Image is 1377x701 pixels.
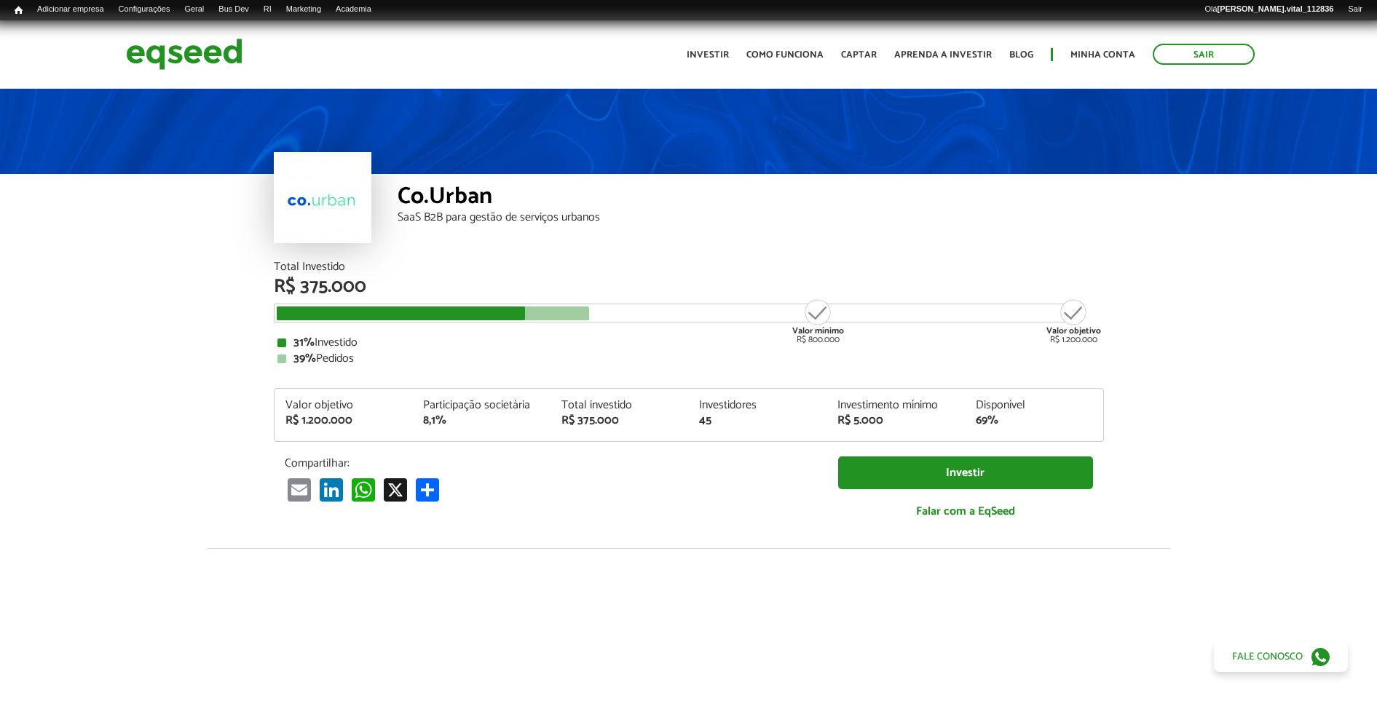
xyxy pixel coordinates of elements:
a: Adicionar empresa [30,4,111,15]
strong: [PERSON_NAME].vital_112836 [1218,4,1334,13]
strong: 31% [293,333,315,352]
div: Investidores [699,400,816,411]
a: Configurações [111,4,178,15]
div: Investido [277,337,1100,349]
a: Blog [1009,50,1033,60]
a: Email [285,478,314,502]
div: R$ 5.000 [837,415,954,427]
div: R$ 800.000 [791,298,845,344]
div: Investimento mínimo [837,400,954,411]
div: 8,1% [423,415,540,427]
div: Total Investido [274,261,1104,273]
strong: Valor mínimo [792,324,844,338]
div: R$ 1.200.000 [1046,298,1101,344]
a: RI [256,4,279,15]
a: Olá[PERSON_NAME].vital_112836 [1197,4,1341,15]
a: Compartilhar [413,478,442,502]
a: Falar com a EqSeed [838,496,1093,526]
div: 45 [699,415,816,427]
a: Fale conosco [1214,641,1348,672]
div: Co.Urban [398,185,1104,212]
a: WhatsApp [349,478,378,502]
span: Início [15,5,23,15]
img: EqSeed [126,35,242,74]
div: Pedidos [277,353,1100,365]
p: Compartilhar: [285,456,816,470]
div: SaaS B2B para gestão de serviços urbanos [398,212,1104,223]
a: LinkedIn [317,478,346,502]
a: Marketing [279,4,328,15]
a: X [381,478,410,502]
div: Disponível [976,400,1092,411]
a: Investir [838,456,1093,489]
a: Sair [1341,4,1370,15]
div: Participação societária [423,400,540,411]
a: Captar [841,50,877,60]
a: Início [7,4,30,17]
div: 69% [976,415,1092,427]
strong: Valor objetivo [1046,324,1101,338]
strong: 39% [293,349,316,368]
a: Minha conta [1070,50,1135,60]
a: Aprenda a investir [894,50,992,60]
a: Academia [328,4,379,15]
div: Valor objetivo [285,400,402,411]
a: Bus Dev [211,4,256,15]
div: Total investido [561,400,678,411]
div: R$ 375.000 [274,277,1104,296]
a: Investir [687,50,729,60]
a: Geral [177,4,211,15]
div: R$ 375.000 [561,415,678,427]
div: R$ 1.200.000 [285,415,402,427]
a: Sair [1153,44,1255,65]
a: Como funciona [746,50,824,60]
